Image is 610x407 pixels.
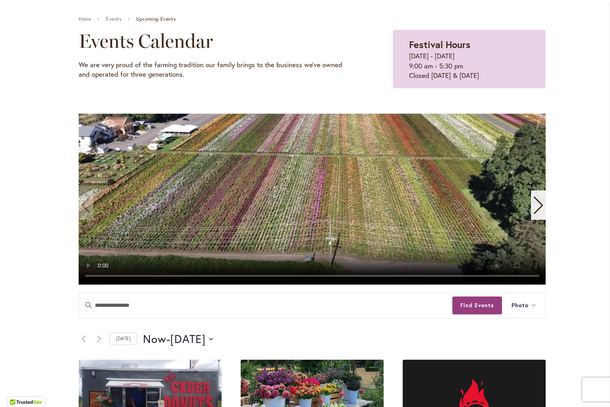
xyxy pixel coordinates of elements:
[143,331,213,347] button: Click to toggle datepicker
[136,16,176,22] span: Upcoming Events
[79,30,353,52] h2: Events Calendar
[143,331,166,347] span: Now
[79,114,546,285] swiper-slide: 1 / 11
[166,331,170,347] span: -
[6,379,28,401] iframe: Launch Accessibility Center
[79,60,353,79] p: We are very proud of the farming tradition our family brings to the business we've owned and oper...
[452,297,502,314] button: Find Events
[110,333,137,345] a: Click to select today's date
[79,334,88,344] a: Previous Events
[409,38,471,51] strong: Festival Hours
[79,293,452,318] input: Enter Keyword. Search for events by Keyword.
[94,334,104,344] a: Next Events
[79,16,91,22] a: Home
[106,16,122,22] a: Events
[512,301,529,310] span: Photo
[170,331,206,347] span: [DATE]
[409,51,529,80] p: [DATE] - [DATE] 9:00 am - 5:30 pm Closed [DATE] & [DATE]
[502,293,545,318] button: Photo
